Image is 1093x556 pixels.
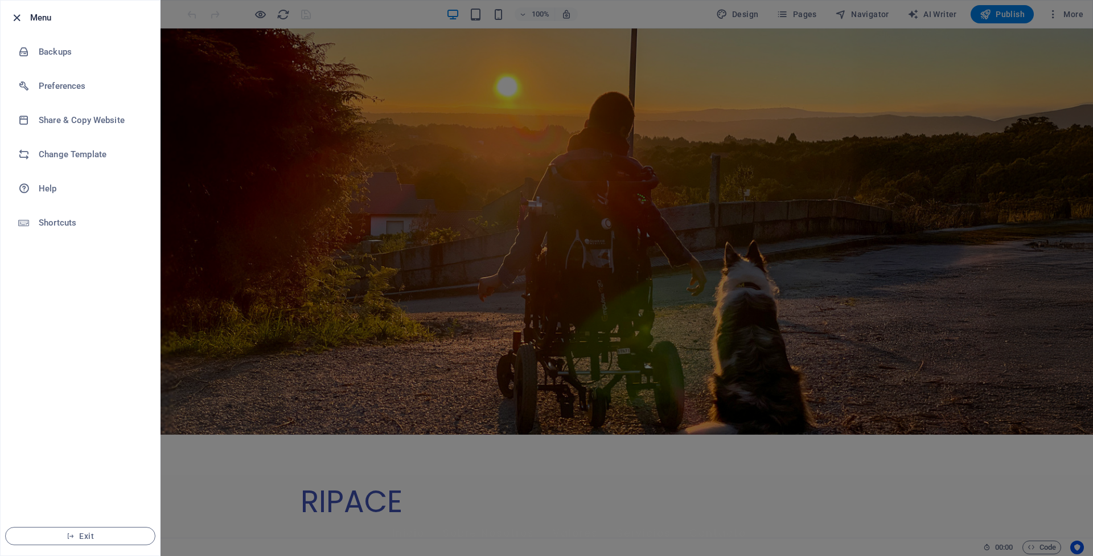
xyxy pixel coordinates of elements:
h6: Backups [39,45,144,59]
h6: Menu [30,11,151,24]
button: Exit [5,527,155,545]
a: Help [1,171,160,206]
span: Exit [15,532,146,541]
h6: Shortcuts [39,216,144,230]
h6: Help [39,182,144,195]
h6: Preferences [39,79,144,93]
h6: Share & Copy Website [39,113,144,127]
h6: Change Template [39,148,144,161]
